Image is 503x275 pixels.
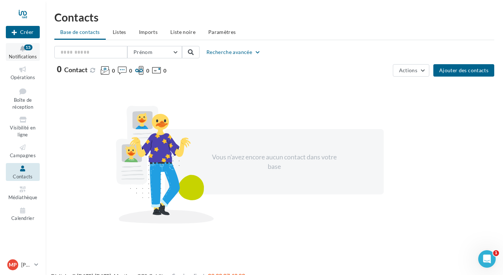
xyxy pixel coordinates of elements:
span: Notifications [9,54,37,59]
span: 1 [493,250,499,256]
a: Calendrier [6,205,40,223]
a: Opérations [6,64,40,82]
div: Nouvelle campagne [6,26,40,38]
button: Ajouter des contacts [433,64,494,77]
span: Visibilité en ligne [10,125,35,137]
a: Contacts [6,163,40,181]
span: Actions [399,67,417,73]
button: Prénom [127,46,182,58]
span: Listes [113,29,126,35]
div: Vous n'avez encore aucun contact dans votre base [212,152,337,171]
iframe: Intercom live chat [478,250,496,268]
span: Liste noire [170,29,196,35]
button: Notifications 15 [6,43,40,61]
a: Visibilité en ligne [6,114,40,139]
span: Médiathèque [8,194,38,200]
span: Opérations [11,74,35,80]
span: Contacts [13,174,33,179]
span: 0 [146,67,149,74]
span: 0 [163,67,166,74]
p: [PERSON_NAME] [21,261,31,268]
span: 0 [57,65,62,73]
a: MP [PERSON_NAME] [6,258,40,272]
span: Prénom [134,49,152,55]
span: Imports [139,29,158,35]
a: Campagnes [6,142,40,160]
h1: Contacts [54,12,494,23]
a: Boîte de réception [6,85,40,112]
span: Paramètres [208,29,236,35]
button: Actions [393,64,429,77]
div: 15 [24,44,32,50]
span: Contact [64,66,88,74]
span: Boîte de réception [12,97,33,110]
span: Campagnes [10,152,36,158]
span: 0 [112,67,115,74]
button: Recherche avancée [204,48,264,57]
button: Créer [6,26,40,38]
span: MP [9,261,17,268]
span: Calendrier [11,216,34,221]
a: Médiathèque [6,184,40,202]
span: 0 [129,67,132,74]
